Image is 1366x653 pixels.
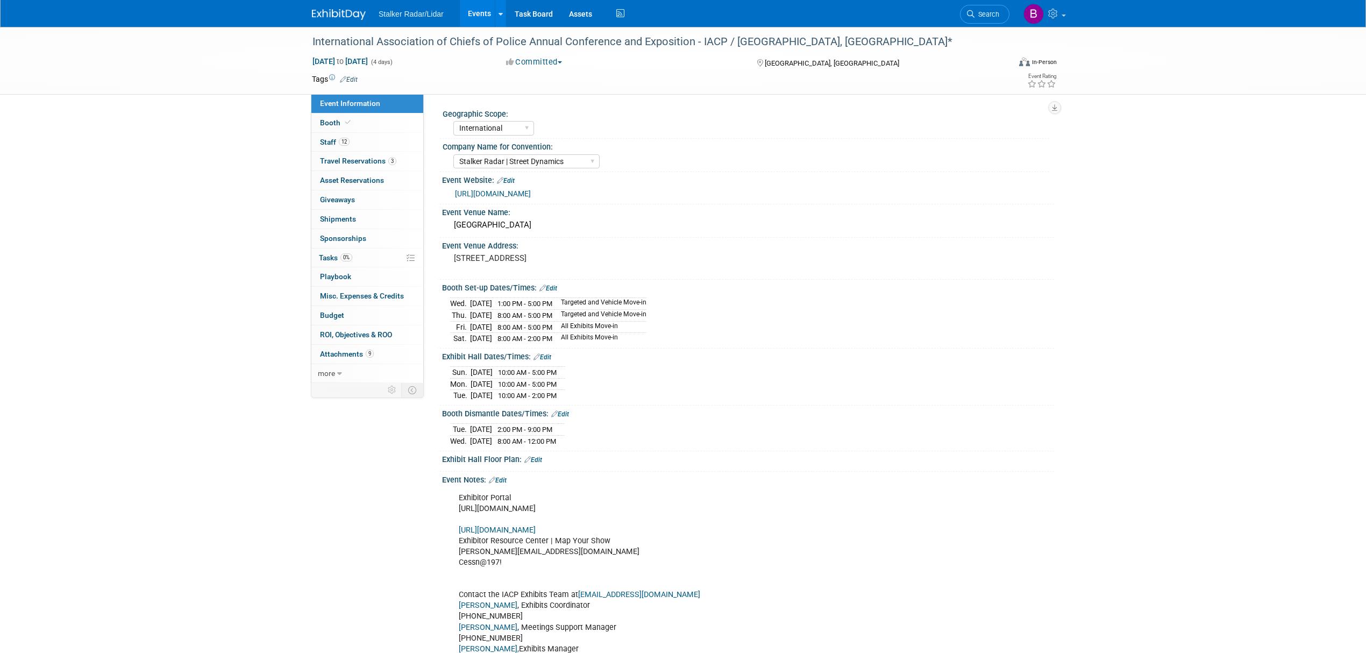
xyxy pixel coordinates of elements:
[383,383,402,397] td: Personalize Event Tab Strip
[311,133,423,152] a: Staff12
[311,113,423,132] a: Booth
[1019,58,1030,66] img: Format-Inperson.png
[309,32,993,52] div: International Association of Chiefs of Police Annual Conference and Exposition - IACP / [GEOGRAPH...
[450,378,471,390] td: Mon.
[533,353,551,361] a: Edit
[442,280,1054,294] div: Booth Set-up Dates/Times:
[554,298,646,310] td: Targeted and Vehicle Move-in
[554,333,646,344] td: All Exhibits Move-in
[578,590,700,599] a: [EMAIL_ADDRESS][DOMAIN_NAME]
[498,368,557,377] span: 10:00 AM - 5:00 PM
[320,195,355,204] span: Giveaways
[320,234,366,243] span: Sponsorships
[498,392,557,400] span: 10:00 AM - 2:00 PM
[311,210,423,229] a: Shipments
[318,369,335,378] span: more
[974,10,999,18] span: Search
[497,177,515,184] a: Edit
[335,57,345,66] span: to
[442,349,1054,363] div: Exhibit Hall Dates/Times:
[946,56,1057,72] div: Event Format
[454,253,685,263] pre: [STREET_ADDRESS]
[320,292,404,300] span: Misc. Expenses & Credits
[442,238,1054,251] div: Event Venue Address:
[450,390,471,401] td: Tue.
[502,56,566,68] button: Committed
[497,425,552,434] span: 2:00 PM - 9:00 PM
[345,119,351,125] i: Booth reservation complete
[320,330,392,339] span: ROI, Objectives & ROO
[450,309,470,321] td: Thu.
[320,138,350,146] span: Staff
[311,229,423,248] a: Sponsorships
[320,118,353,127] span: Booth
[320,157,396,165] span: Travel Reservations
[489,477,507,484] a: Edit
[498,380,557,388] span: 10:00 AM - 5:00 PM
[497,311,552,320] span: 8:00 AM - 5:00 PM
[442,451,1054,465] div: Exhibit Hall Floor Plan:
[340,76,358,83] a: Edit
[320,215,356,223] span: Shipments
[370,59,393,66] span: (4 days)
[470,333,492,344] td: [DATE]
[366,350,374,358] span: 9
[539,285,557,292] a: Edit
[765,59,899,67] span: [GEOGRAPHIC_DATA], [GEOGRAPHIC_DATA]
[312,9,366,20] img: ExhibitDay
[450,217,1046,233] div: [GEOGRAPHIC_DATA]
[320,272,351,281] span: Playbook
[312,74,358,84] td: Tags
[340,253,352,261] span: 0%
[311,345,423,364] a: Attachments9
[402,383,424,397] td: Toggle Event Tabs
[388,157,396,165] span: 3
[320,99,380,108] span: Event Information
[443,106,1049,119] div: Geographic Scope:
[311,325,423,344] a: ROI, Objectives & ROO
[471,390,493,401] td: [DATE]
[470,309,492,321] td: [DATE]
[450,435,470,446] td: Wed.
[320,350,374,358] span: Attachments
[339,138,350,146] span: 12
[320,176,384,184] span: Asset Reservations
[470,321,492,333] td: [DATE]
[311,287,423,306] a: Misc. Expenses & Credits
[450,333,470,344] td: Sat.
[320,311,344,320] span: Budget
[459,601,517,610] a: [PERSON_NAME]
[1031,58,1057,66] div: In-Person
[497,323,552,331] span: 8:00 AM - 5:00 PM
[470,424,492,436] td: [DATE]
[551,410,569,418] a: Edit
[497,335,552,343] span: 8:00 AM - 2:00 PM
[1027,74,1056,79] div: Event Rating
[497,300,552,308] span: 1:00 PM - 5:00 PM
[311,306,423,325] a: Budget
[450,367,471,379] td: Sun.
[443,139,1049,152] div: Company Name for Convention:
[442,172,1054,186] div: Event Website:
[524,456,542,464] a: Edit
[455,189,531,198] a: [URL][DOMAIN_NAME]
[450,321,470,333] td: Fri.
[471,378,493,390] td: [DATE]
[459,526,536,535] a: [URL][DOMAIN_NAME]
[459,623,517,632] a: [PERSON_NAME]
[311,94,423,113] a: Event Information
[311,190,423,209] a: Giveaways
[450,424,470,436] td: Tue.
[442,472,1054,486] div: Event Notes:
[311,171,423,190] a: Asset Reservations
[311,249,423,267] a: Tasks0%
[311,152,423,171] a: Travel Reservations3
[442,406,1054,420] div: Booth Dismantle Dates/Times:
[442,204,1054,218] div: Event Venue Name:
[470,298,492,310] td: [DATE]
[554,321,646,333] td: All Exhibits Move-in
[554,309,646,321] td: Targeted and Vehicle Move-in
[311,364,423,383] a: more
[311,267,423,286] a: Playbook
[319,253,352,262] span: Tasks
